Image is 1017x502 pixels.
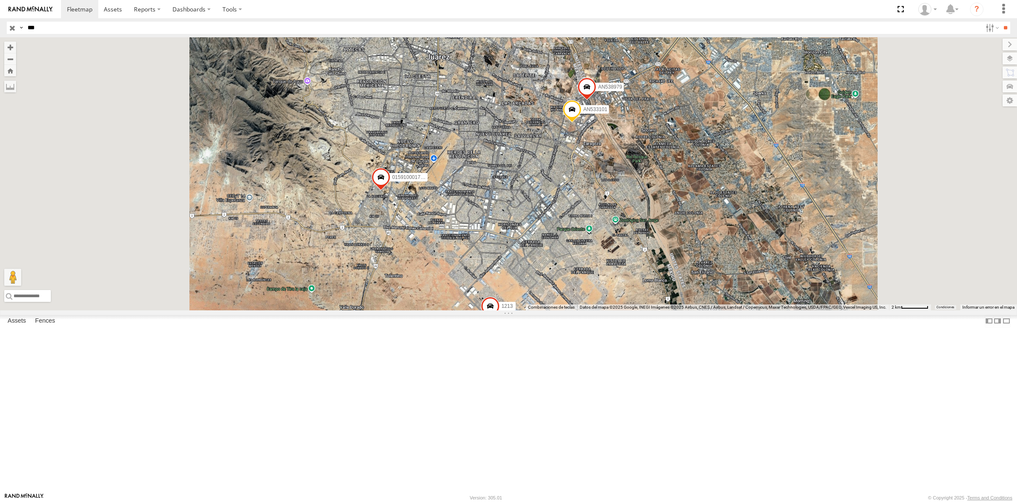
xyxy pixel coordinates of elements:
[892,305,901,310] span: 2 km
[501,303,513,309] span: 1213
[31,315,59,327] label: Fences
[1002,315,1011,327] label: Hide Summary Table
[967,495,1012,500] a: Terms and Conditions
[18,22,25,34] label: Search Query
[962,305,1014,310] a: Informar un error en el mapa
[3,315,30,327] label: Assets
[580,305,886,310] span: Datos del mapa ©2025 Google, INEGI Imágenes ©2025 Airbus, CNES / Airbus, Landsat / Copernicus, Ma...
[970,3,984,16] i: ?
[985,315,993,327] label: Dock Summary Table to the Left
[936,306,954,309] a: Condiciones
[4,42,16,53] button: Zoom in
[528,304,575,310] button: Combinaciones de teclas
[4,65,16,76] button: Zoom Home
[4,53,16,65] button: Zoom out
[4,269,21,286] button: Arrastra el hombrecito naranja al mapa para abrir Street View
[392,174,434,180] span: 015910001795205
[982,22,1000,34] label: Search Filter Options
[8,6,53,12] img: rand-logo.svg
[915,3,940,16] div: Roberto Garcia
[4,81,16,92] label: Measure
[470,495,502,500] div: Version: 305.01
[583,106,607,112] span: AN533101
[928,495,1012,500] div: © Copyright 2025 -
[5,494,44,502] a: Visit our Website
[1003,95,1017,106] label: Map Settings
[993,315,1002,327] label: Dock Summary Table to the Right
[598,84,622,90] span: AN538979
[889,304,931,310] button: Escala del mapa: 2 km por 61 píxeles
